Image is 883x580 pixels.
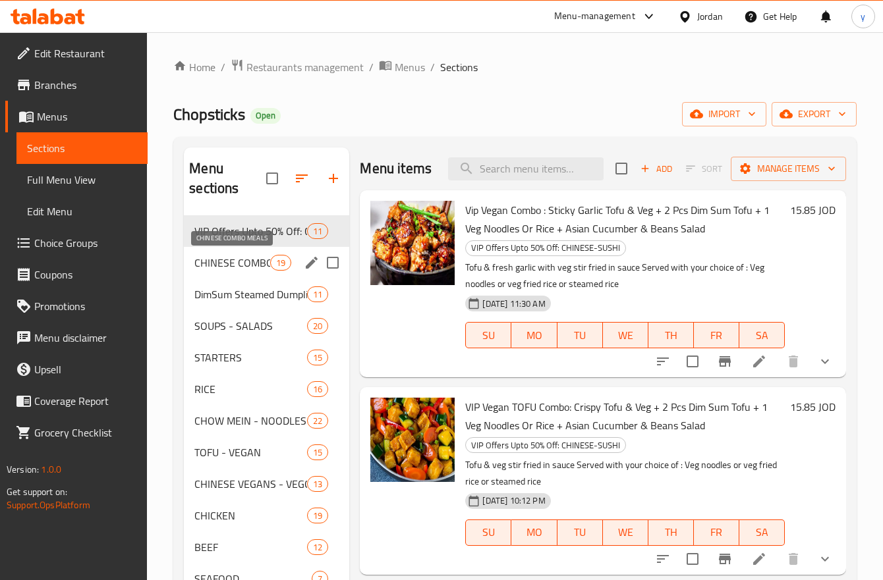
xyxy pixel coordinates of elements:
[471,523,506,542] span: SU
[34,77,137,93] span: Branches
[790,201,836,219] h6: 15.85 JOD
[699,523,734,542] span: FR
[739,519,785,546] button: SA
[817,354,833,369] svg: Show Choices
[511,322,557,348] button: MO
[34,45,137,61] span: Edit Restaurant
[5,38,148,69] a: Edit Restaurant
[466,438,625,453] span: VIP Offers Upto 50% Off: CHINESE-SUSHI
[184,310,349,342] div: SOUPS - SALADS20
[563,326,598,345] span: TU
[308,225,328,238] span: 11
[694,322,739,348] button: FR
[557,519,603,546] button: TU
[27,172,137,188] span: Full Menu View
[308,541,328,554] span: 12
[5,259,148,290] a: Coupons
[440,59,478,75] span: Sections
[554,9,635,24] div: Menu-management
[772,102,857,126] button: export
[7,496,90,514] a: Support.OpsPlatform
[194,476,307,492] span: CHINESE VEGANS - VEGGIE
[709,543,741,575] button: Branch-specific-item
[751,551,767,567] a: Edit menu item
[173,59,857,76] nav: breadcrumb
[778,346,809,377] button: delete
[307,381,328,397] div: items
[817,551,833,567] svg: Show Choices
[679,545,706,573] span: Select to update
[184,278,349,310] div: DimSum Steamed Dumplings -Potstickers11
[250,110,281,121] span: Open
[7,461,39,478] span: Version:
[194,444,307,460] div: TOFU - VEGAN
[379,59,425,76] a: Menus
[231,59,364,76] a: Restaurants management
[635,159,677,179] span: Add item
[34,425,137,440] span: Grocery Checklist
[778,543,809,575] button: delete
[477,298,550,310] span: [DATE] 11:30 AM
[5,322,148,354] a: Menu disclaimer
[308,478,328,490] span: 13
[741,161,836,177] span: Manage items
[751,354,767,369] a: Edit menu item
[173,99,245,129] span: Chopsticks
[782,106,846,122] span: export
[511,519,557,546] button: MO
[307,286,328,302] div: items
[465,259,784,292] p: Tofu & fresh garlic with veg stir fried in sauce Served with your choice of : Veg noodles or veg ...
[246,59,364,75] span: Restaurants management
[184,215,349,247] div: VIP Offers Upto 50% Off: CHINESE-SUSHI11
[647,543,679,575] button: sort-choices
[308,510,328,522] span: 19
[465,322,511,348] button: SU
[654,326,689,345] span: TH
[465,200,770,238] span: Vip Vegan Combo : Sticky Garlic Tofu & Veg + 2 Pcs Dim Sum Tofu + 1 Veg Noodles Or Rice + Asian C...
[307,350,328,365] div: items
[302,253,322,273] button: edit
[694,519,739,546] button: FR
[5,290,148,322] a: Promotions
[16,196,148,227] a: Edit Menu
[194,508,307,523] span: CHICKEN
[307,223,328,239] div: items
[308,352,328,364] span: 15
[271,257,291,269] span: 19
[465,519,511,546] button: SU
[731,157,846,181] button: Manage items
[635,159,677,179] button: Add
[318,163,349,194] button: Add section
[465,457,784,490] p: Tofu & veg stir fried in sauce Served with your choice of : Veg noodles or veg fried rice or stea...
[809,543,841,575] button: show more
[34,298,137,314] span: Promotions
[37,109,137,124] span: Menus
[250,108,281,124] div: Open
[194,539,307,555] span: BEEF
[27,203,137,219] span: Edit Menu
[647,346,679,377] button: sort-choices
[184,436,349,468] div: TOFU - VEGAN15
[603,519,648,546] button: WE
[709,346,741,377] button: Branch-specific-item
[34,267,137,282] span: Coupons
[184,531,349,563] div: BEEF12
[16,164,148,196] a: Full Menu View
[370,201,455,285] img: Vip Vegan Combo : Sticky Garlic Tofu & Veg + 2 Pcs Dim Sum Tofu + 1 Veg Noodles Or Rice + Asian C...
[471,326,506,345] span: SU
[648,519,694,546] button: TH
[5,69,148,101] a: Branches
[270,255,291,271] div: items
[682,102,766,126] button: import
[5,227,148,259] a: Choice Groups
[648,322,694,348] button: TH
[194,286,307,302] span: DimSum Steamed Dumplings -Potstickers
[679,348,706,375] span: Select to update
[608,326,643,345] span: WE
[41,461,61,478] span: 1.0.0
[5,385,148,417] a: Coverage Report
[370,398,455,482] img: VIP Vegan TOFU Combo: Crispy Tofu & Veg + 2 Pcs Dim Sum Tofu + 1 Veg Noodles Or Rice + Asian Cucu...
